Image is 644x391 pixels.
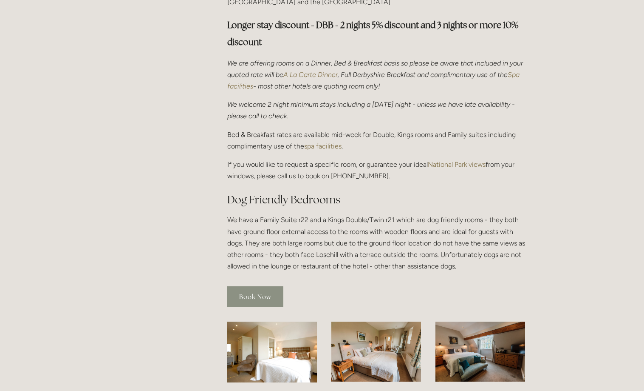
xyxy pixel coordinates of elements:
[331,322,421,382] img: King Room view, Losehill Hotel
[304,142,342,150] a: spa facilities
[283,71,338,79] a: A La Carte Dinner
[227,286,283,307] a: Book Now
[227,59,525,79] em: We are offering rooms on a Dinner, Bed & Breakfast basis so please be aware that included in your...
[227,159,525,182] p: If you would like to request a specific room, or guarantee your ideal from your windows, please c...
[435,322,525,382] img: Deluxe King Room view, Losehill Hotel
[338,71,508,79] em: , Full Derbyshire Breakfast and complimentary use of the
[227,322,317,382] img: Double Room view, Losehill Hotel
[227,19,520,48] strong: Longer stay discount - DBB - 2 nights 5% discount and 3 nights or more 10% discount
[227,129,525,152] p: Bed & Breakfast rates are available mid-week for Double, Kings rooms and Family suites including ...
[227,192,525,207] h2: Dog Friendly Bedrooms
[428,160,486,168] a: National Park views
[253,82,380,90] em: - most other hotels are quoting room only!
[227,214,525,272] p: We have a Family Suite r22 and a Kings Double/Twin r21 which are dog friendly rooms - they both h...
[227,100,517,120] em: We welcome 2 night minimum stays including a [DATE] night - unless we have late availability - pl...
